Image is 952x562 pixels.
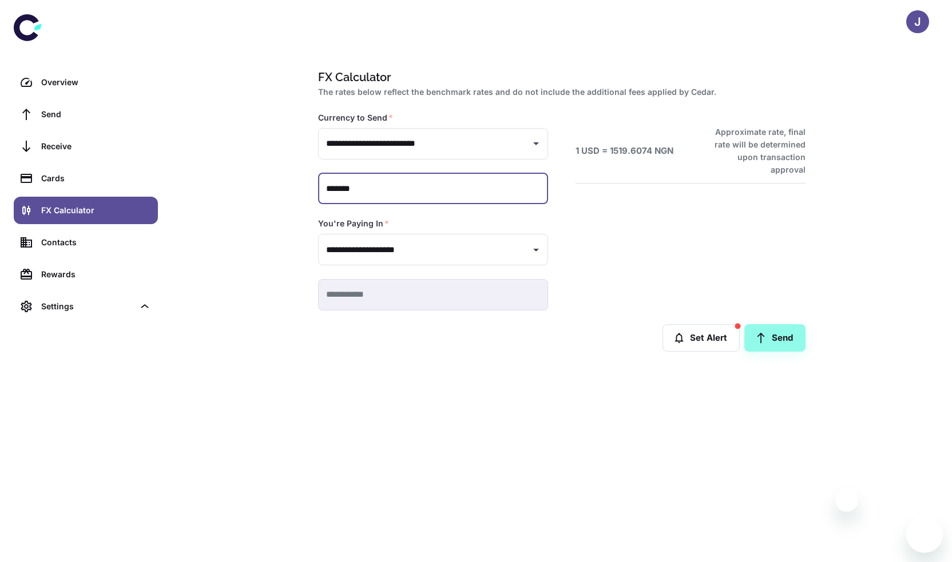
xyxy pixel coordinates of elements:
iframe: Close message [835,489,858,512]
a: FX Calculator [14,197,158,224]
a: Overview [14,69,158,96]
button: J [906,10,929,33]
a: Contacts [14,229,158,256]
iframe: Button to launch messaging window [906,516,943,553]
h1: FX Calculator [318,69,801,86]
div: Settings [41,300,134,313]
h6: Approximate rate, final rate will be determined upon transaction approval [702,126,806,176]
button: Set Alert [663,324,740,352]
div: Cards [41,172,151,185]
div: Rewards [41,268,151,281]
a: Cards [14,165,158,192]
div: Contacts [41,236,151,249]
div: Settings [14,293,158,320]
button: Open [528,242,544,258]
a: Receive [14,133,158,160]
div: Send [41,108,151,121]
div: Receive [41,140,151,153]
div: Overview [41,76,151,89]
h6: 1 USD = 1519.6074 NGN [576,145,673,158]
a: Send [14,101,158,128]
button: Open [528,135,544,152]
a: Rewards [14,261,158,288]
label: Currency to Send [318,112,393,123]
a: Send [744,324,806,352]
label: You're Paying In [318,218,389,229]
div: FX Calculator [41,204,151,217]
